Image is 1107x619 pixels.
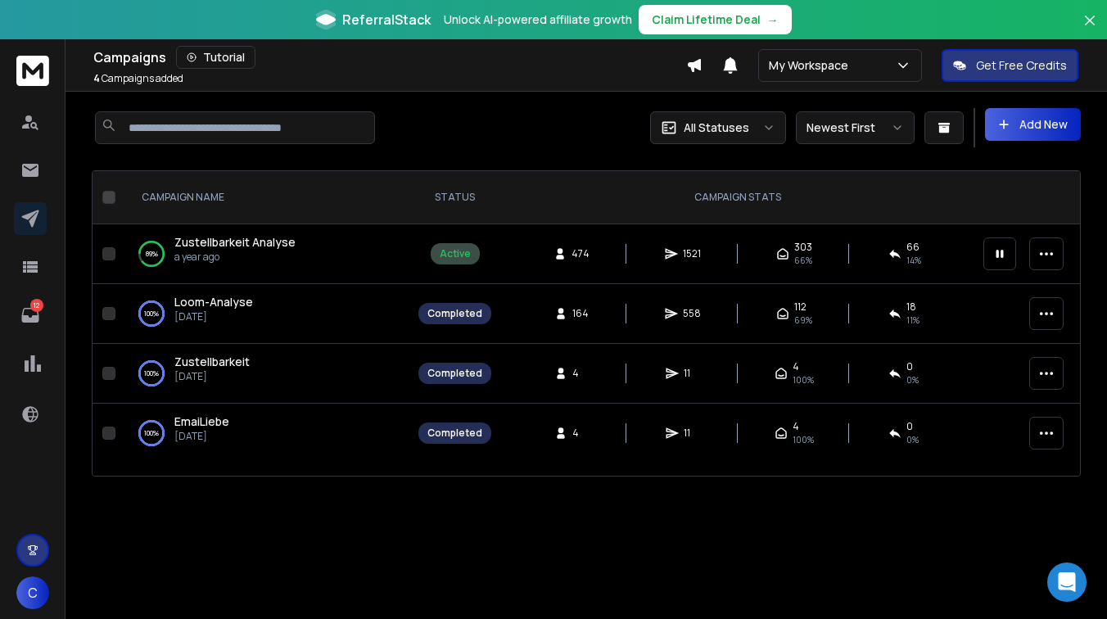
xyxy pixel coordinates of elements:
button: Tutorial [176,46,255,69]
p: Campaigns added [93,72,183,85]
div: Campaigns [93,46,686,69]
td: 100%Zustellbarkeit[DATE] [122,344,409,404]
button: Add New [985,108,1081,141]
p: 100 % [144,425,159,441]
div: Completed [427,367,482,380]
span: → [767,11,779,28]
p: Unlock AI-powered affiliate growth [444,11,632,28]
span: 558 [683,307,701,320]
span: 18 [906,300,916,314]
span: 303 [794,241,812,254]
div: Open Intercom Messenger [1047,563,1087,602]
span: 4 [793,360,799,373]
th: STATUS [409,171,501,224]
span: ReferralStack [342,10,431,29]
span: 11 % [906,314,919,327]
td: 100%EmaiLiebe[DATE] [122,404,409,463]
button: Claim Lifetime Deal→ [639,5,792,34]
span: 66 % [794,254,812,267]
p: 12 [30,299,43,312]
p: a year ago [174,251,296,264]
a: Zustellbarkeit [174,354,250,370]
th: CAMPAIGN STATS [501,171,974,224]
span: Zustellbarkeit [174,354,250,369]
span: 0 % [906,433,919,446]
span: EmaiLiebe [174,413,229,429]
th: CAMPAIGN NAME [122,171,409,224]
div: Completed [427,427,482,440]
span: 0 [906,420,913,433]
div: Completed [427,307,482,320]
span: 474 [572,247,590,260]
span: 164 [572,307,589,320]
span: 4 [572,367,589,380]
a: Zustellbarkeit Analyse [174,234,296,251]
span: 66 [906,241,919,254]
button: C [16,576,49,609]
p: [DATE] [174,430,229,443]
button: Get Free Credits [942,49,1078,82]
span: 100 % [793,433,814,446]
td: 100%Loom-Analyse[DATE] [122,284,409,344]
button: Newest First [796,111,915,144]
span: 11 [684,427,700,440]
span: 69 % [794,314,812,327]
span: 4 [572,427,589,440]
span: Zustellbarkeit Analyse [174,234,296,250]
span: 1521 [683,247,701,260]
a: 12 [14,299,47,332]
p: 89 % [146,246,158,262]
span: 4 [793,420,799,433]
span: 0 [906,360,913,373]
p: 100 % [144,305,159,322]
a: Loom-Analyse [174,294,253,310]
button: Close banner [1079,10,1100,49]
span: 100 % [793,373,814,386]
span: 11 [684,367,700,380]
div: Active [440,247,471,260]
span: 0 % [906,373,919,386]
p: Get Free Credits [976,57,1067,74]
span: 4 [93,71,100,85]
p: [DATE] [174,310,253,323]
p: My Workspace [769,57,855,74]
p: 100 % [144,365,159,382]
p: All Statuses [684,120,749,136]
td: 89%Zustellbarkeit Analysea year ago [122,224,409,284]
span: 14 % [906,254,921,267]
span: 112 [794,300,807,314]
a: EmaiLiebe [174,413,229,430]
p: [DATE] [174,370,250,383]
